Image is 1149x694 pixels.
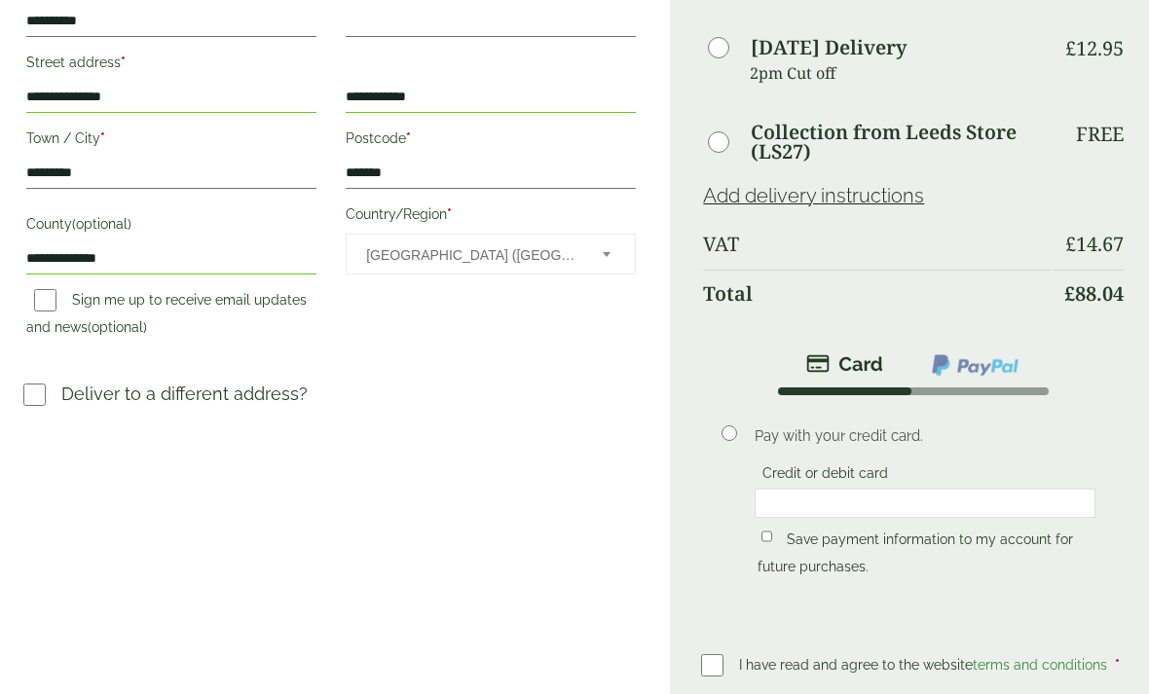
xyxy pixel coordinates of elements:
th: VAT [703,221,1051,268]
label: Postcode [346,125,636,158]
label: Town / City [26,125,316,158]
label: Country/Region [346,201,636,234]
abbr: required [406,130,411,146]
p: Deliver to a different address? [61,381,308,407]
span: £ [1065,231,1076,257]
a: Add delivery instructions [703,184,924,207]
label: Save payment information to my account for future purchases. [758,531,1073,580]
img: stripe.png [806,352,883,376]
th: Total [703,270,1051,317]
abbr: required [447,206,452,222]
abbr: required [100,130,105,146]
label: Credit or debit card [755,465,896,487]
label: [DATE] Delivery [751,38,907,57]
span: Country/Region [346,234,636,274]
img: ppcp-gateway.png [930,352,1020,378]
label: County [26,210,316,243]
span: (optional) [88,319,147,335]
bdi: 12.95 [1065,35,1124,61]
label: Collection from Leeds Store (LS27) [751,123,1051,162]
span: United Kingdom (UK) [366,235,576,275]
abbr: required [1115,657,1120,673]
span: £ [1065,35,1076,61]
abbr: required [121,55,126,70]
label: Sign me up to receive email updates and news [26,292,307,341]
iframe: Secure card payment input frame [760,494,1090,512]
span: £ [1064,280,1075,307]
input: Sign me up to receive email updates and news(optional) [34,289,56,311]
p: Free [1076,123,1124,146]
a: terms and conditions [973,657,1107,673]
span: I have read and agree to the website [739,657,1111,673]
p: Pay with your credit card. [755,425,1095,447]
bdi: 14.67 [1065,231,1124,257]
p: 2pm Cut off [750,58,1051,88]
span: (optional) [72,216,131,232]
label: Street address [26,49,316,82]
bdi: 88.04 [1064,280,1124,307]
